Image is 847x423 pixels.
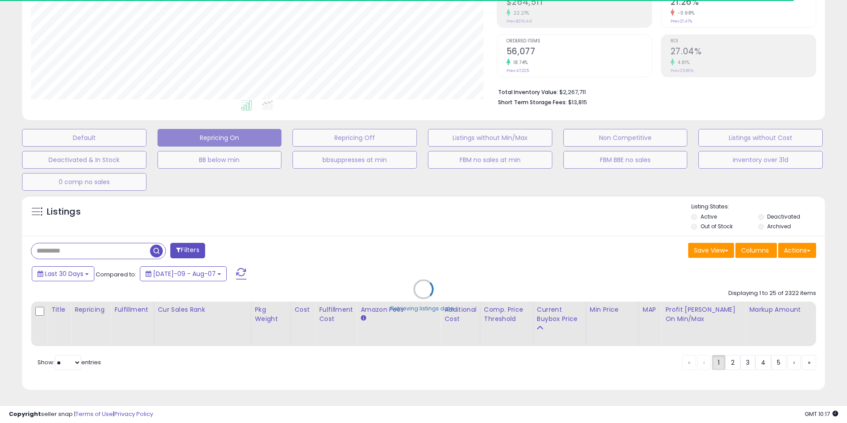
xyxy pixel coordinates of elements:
[75,410,113,418] a: Terms of Use
[671,46,816,58] h2: 27.04%
[568,98,587,106] span: $13,815
[22,173,146,191] button: 0 comp no sales
[510,59,528,66] small: 18.74%
[9,410,153,419] div: seller snap | |
[428,151,552,169] button: FBM no sales at min
[563,151,688,169] button: FBM BBE no sales
[428,129,552,147] button: Listings without Min/Max
[506,39,652,44] span: Ordered Items
[675,59,690,66] small: 4.81%
[671,19,692,24] small: Prev: 21.47%
[498,88,558,96] b: Total Inventory Value:
[698,129,823,147] button: Listings without Cost
[498,86,810,97] li: $2,267,711
[22,151,146,169] button: Deactivated & In Stock
[157,151,282,169] button: BB below min
[506,19,532,24] small: Prev: $216,441
[9,410,41,418] strong: Copyright
[506,68,529,73] small: Prev: 47,225
[805,410,838,418] span: 2025-09-7 10:17 GMT
[157,129,282,147] button: Repricing On
[563,129,688,147] button: Non Competitive
[510,10,529,16] small: 22.21%
[292,129,417,147] button: Repricing Off
[22,129,146,147] button: Default
[498,98,567,106] b: Short Term Storage Fees:
[292,151,417,169] button: bbsuppresses at min
[114,410,153,418] a: Privacy Policy
[698,151,823,169] button: inventory over 31d
[675,10,695,16] small: -0.98%
[390,305,457,313] div: Retrieving listings data..
[671,68,693,73] small: Prev: 25.80%
[671,39,816,44] span: ROI
[506,46,652,58] h2: 56,077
